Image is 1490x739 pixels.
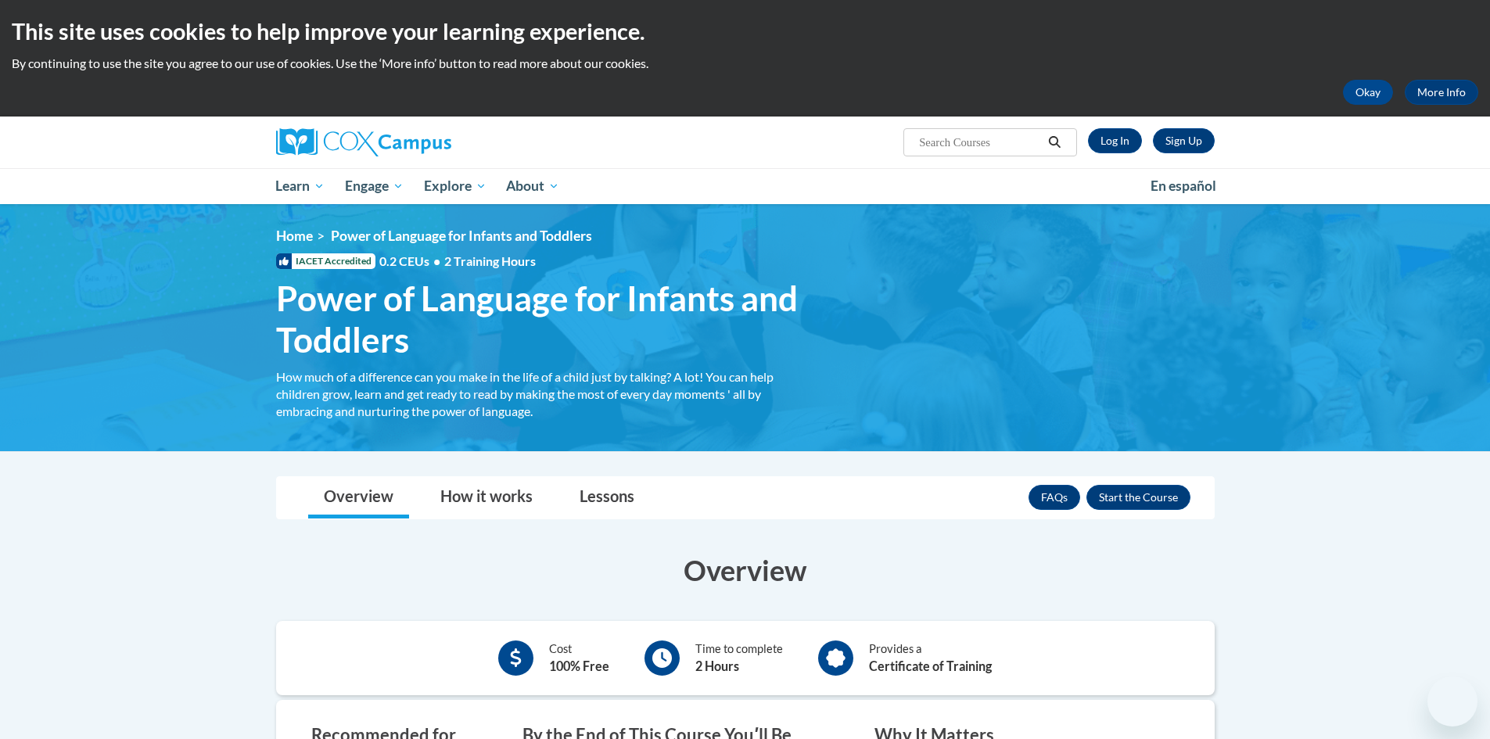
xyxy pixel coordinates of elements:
[308,477,409,518] a: Overview
[869,658,992,673] b: Certificate of Training
[379,253,536,270] span: 0.2 CEUs
[253,168,1238,204] div: Main menu
[414,168,497,204] a: Explore
[335,168,414,204] a: Engage
[276,551,1215,590] h3: Overview
[1088,128,1142,153] a: Log In
[275,177,325,196] span: Learn
[276,368,816,420] div: How much of a difference can you make in the life of a child just by talking? A lot! You can help...
[1086,485,1190,510] button: Enroll
[12,55,1478,72] p: By continuing to use the site you agree to our use of cookies. Use the ‘More info’ button to read...
[276,228,313,244] a: Home
[1405,80,1478,105] a: More Info
[506,177,559,196] span: About
[695,658,739,673] b: 2 Hours
[564,477,650,518] a: Lessons
[12,16,1478,47] h2: This site uses cookies to help improve your learning experience.
[444,253,536,268] span: 2 Training Hours
[266,168,336,204] a: Learn
[276,128,451,156] img: Cox Campus
[345,177,404,196] span: Engage
[917,133,1043,152] input: Search Courses
[331,228,592,244] span: Power of Language for Infants and Toddlers
[424,177,486,196] span: Explore
[1427,676,1477,726] iframe: Button to launch messaging window
[869,640,992,676] div: Provides a
[549,658,609,673] b: 100% Free
[276,278,816,361] span: Power of Language for Infants and Toddlers
[276,253,375,269] span: IACET Accredited
[1343,80,1393,105] button: Okay
[1151,178,1216,194] span: En español
[1029,485,1080,510] a: FAQs
[425,477,548,518] a: How it works
[549,640,609,676] div: Cost
[1043,133,1066,152] button: Search
[1153,128,1215,153] a: Register
[276,128,573,156] a: Cox Campus
[433,253,440,268] span: •
[496,168,569,204] a: About
[1140,170,1226,203] a: En español
[695,640,783,676] div: Time to complete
